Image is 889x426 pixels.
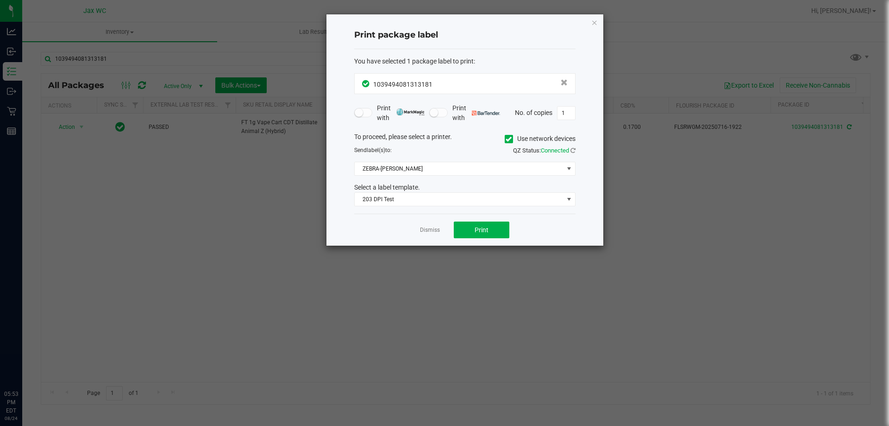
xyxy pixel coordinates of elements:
span: label(s) [367,147,385,153]
img: bartender.png [472,111,500,115]
img: mark_magic_cybra.png [396,108,425,115]
span: Print with [452,103,500,123]
span: Connected [541,147,569,154]
span: Print with [377,103,425,123]
span: In Sync [362,79,371,89]
span: Print [475,226,488,234]
div: : [354,57,576,66]
span: 203 DPI Test [355,193,563,206]
div: To proceed, please select a printer. [347,132,582,146]
div: Select a label template. [347,183,582,192]
h4: Print package label [354,29,576,41]
span: Send to: [354,147,392,153]
span: 1039494081313181 [373,81,432,88]
label: Use network devices [505,134,576,144]
span: No. of copies [515,108,552,116]
span: QZ Status: [513,147,576,154]
span: ZEBRA-[PERSON_NAME] [355,162,563,175]
button: Print [454,222,509,238]
span: You have selected 1 package label to print [354,57,474,65]
iframe: Resource center [9,352,37,380]
a: Dismiss [420,226,440,234]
